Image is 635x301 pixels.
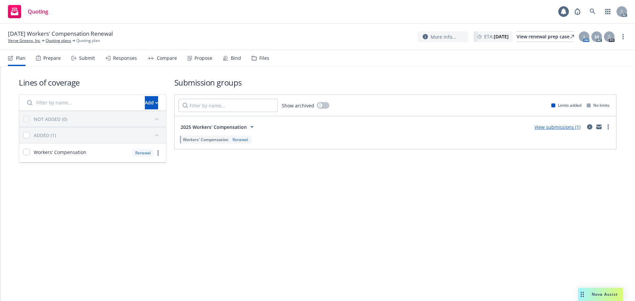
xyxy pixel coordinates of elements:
div: ADDED (1) [34,132,56,139]
span: ETA : [484,33,509,40]
span: [DATE] Workers' Compensation Renewal [8,30,113,38]
span: M [595,33,599,40]
a: View renewal prep case [517,31,574,42]
span: Workers' Compensation [183,137,229,142]
div: Limits added [551,102,581,108]
a: circleInformation [586,123,594,131]
button: Add [145,96,158,109]
span: More info... [431,33,456,40]
span: Quoting plan [76,38,100,44]
span: Workers' Compensation [34,149,86,156]
span: Quoting [28,9,48,14]
a: more [604,123,612,131]
strong: [DATE] [494,33,509,40]
div: Propose [194,56,212,61]
div: Responses [113,56,137,61]
div: Files [259,56,269,61]
button: ADDED (1) [34,130,162,140]
div: Compare [157,56,177,61]
input: Filter by name... [23,96,141,109]
div: Plan [16,56,25,61]
div: No limits [587,102,610,108]
a: Verve Greens, Inc [8,38,40,44]
div: View renewal prep case [517,32,574,42]
a: more [154,149,162,157]
span: Show archived [282,102,314,109]
div: Bind [231,56,241,61]
div: Renewal [231,137,249,142]
button: More info... [417,31,468,42]
a: more [619,33,627,41]
button: Nova Assist [578,288,623,301]
div: Submit [79,56,95,61]
a: mail [595,123,603,131]
span: Nova Assist [592,291,618,297]
a: Report a Bug [571,5,584,18]
span: 2025 Workers' Compensation [181,124,247,131]
div: Drag to move [578,288,586,301]
div: Add [145,96,158,109]
h1: Submission groups [174,77,616,88]
a: Switch app [601,5,614,18]
div: Renewal [132,149,154,157]
a: View submissions (1) [534,124,580,130]
button: NOT ADDED (0) [34,114,162,124]
a: Quoting [5,2,51,21]
div: Prepare [43,56,61,61]
div: NOT ADDED (0) [34,116,67,123]
a: Quoting plans [46,38,71,44]
span: J [583,33,585,40]
a: Search [586,5,599,18]
input: Filter by name... [179,99,278,112]
h1: Lines of coverage [19,77,166,88]
button: 2025 Workers' Compensation [179,120,258,133]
